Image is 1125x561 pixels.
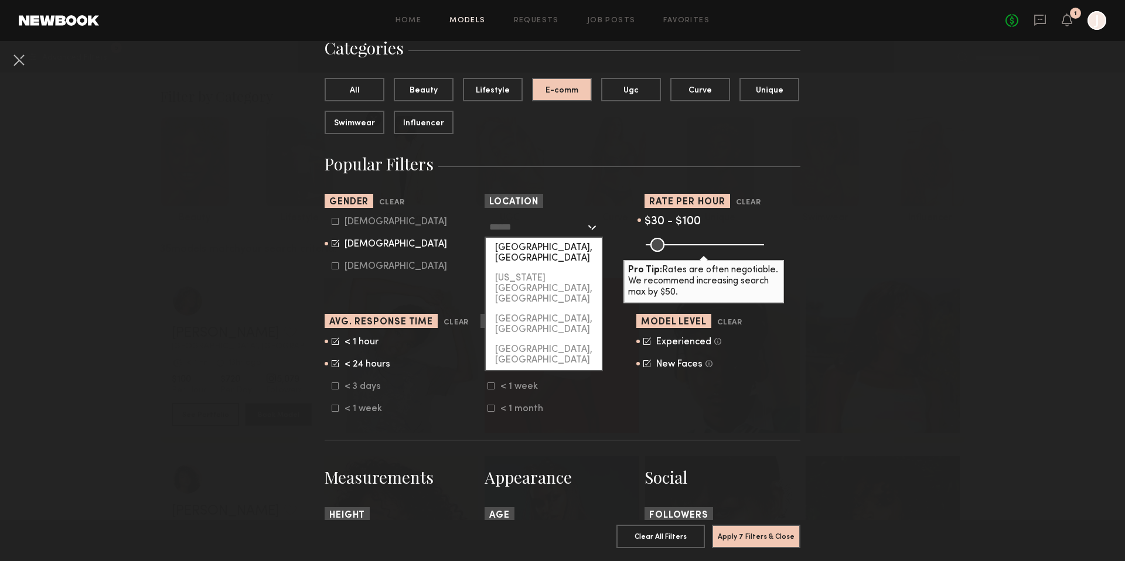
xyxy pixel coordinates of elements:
button: Swimwear [325,111,384,134]
button: Clear All Filters [616,525,705,548]
h3: Categories [325,37,800,59]
a: J [1087,11,1106,30]
span: Age [489,511,510,520]
button: Influencer [394,111,454,134]
b: Pro Tip: [628,266,662,275]
div: [GEOGRAPHIC_DATA], [GEOGRAPHIC_DATA] [486,309,602,340]
div: < 1 month [500,405,546,412]
button: Clear [444,316,469,330]
span: Location [489,198,538,207]
span: $30 - $100 [645,216,701,227]
button: Clear [379,196,404,210]
span: Height [329,511,365,520]
button: Beauty [394,78,454,101]
button: Apply 7 Filters & Close [712,525,800,548]
div: [DEMOGRAPHIC_DATA] [345,218,447,225]
button: All [325,78,384,101]
button: Ugc [601,78,661,101]
div: [GEOGRAPHIC_DATA], [GEOGRAPHIC_DATA] [486,238,602,268]
div: [GEOGRAPHIC_DATA], [GEOGRAPHIC_DATA] [486,340,602,370]
button: Curve [670,78,730,101]
div: < 1 hour [345,338,390,346]
a: Favorites [663,17,710,25]
span: Gender [329,198,369,207]
a: Job Posts [587,17,636,25]
button: Cancel [9,50,28,69]
div: New Faces [656,361,703,368]
div: < 24 hours [345,361,390,368]
a: Home [396,17,422,25]
h3: Appearance [485,466,640,488]
common-close-button: Cancel [9,50,28,71]
div: [US_STATE][GEOGRAPHIC_DATA], [GEOGRAPHIC_DATA] [486,268,602,309]
span: Model Level [641,318,707,327]
div: 1 [1074,11,1077,17]
div: Rates are often negotiable. We recommend increasing search max by $50. [623,260,784,303]
div: < 1 week [345,405,390,412]
a: Models [449,17,485,25]
div: < 3 days [345,383,390,390]
h3: Popular Filters [325,153,800,175]
button: Clear [736,196,761,210]
div: [DEMOGRAPHIC_DATA] [345,241,447,248]
h3: Social [645,466,800,488]
button: Unique [739,78,799,101]
h3: Measurements [325,466,480,488]
div: [DEMOGRAPHIC_DATA] [345,263,447,270]
button: E-comm [532,78,592,101]
div: < 1 week [500,383,546,390]
div: Experienced [656,338,711,346]
button: Lifestyle [463,78,523,101]
span: Rate per Hour [649,198,725,207]
button: Clear [717,316,742,330]
a: Requests [514,17,559,25]
span: Followers [649,511,708,520]
span: Avg. Response Time [329,318,433,327]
